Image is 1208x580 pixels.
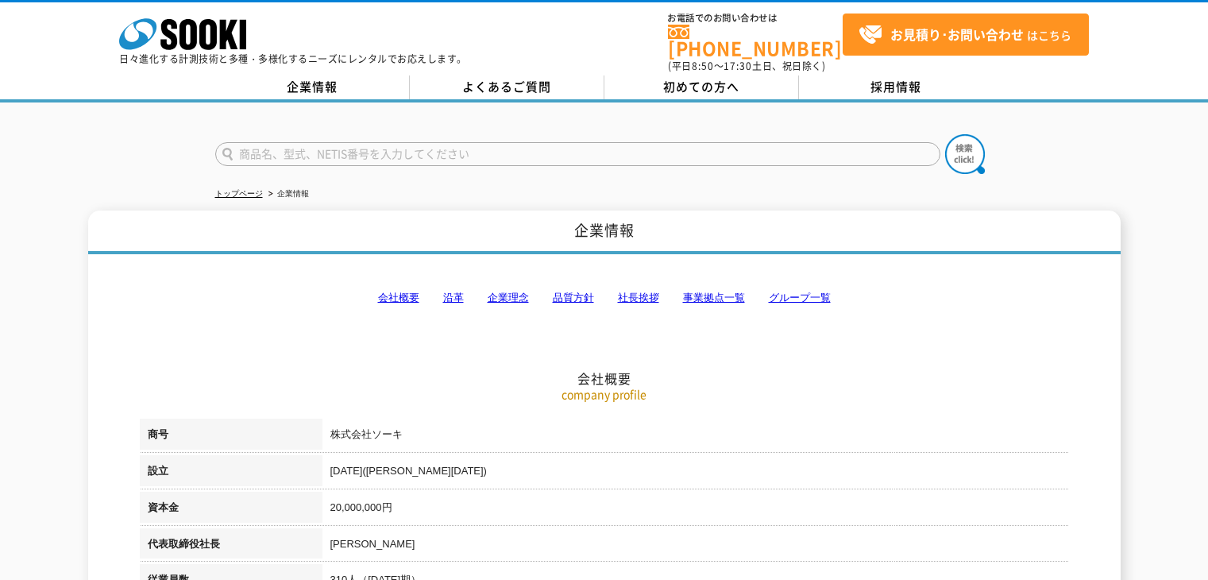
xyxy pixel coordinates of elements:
[215,75,410,99] a: 企業情報
[119,54,467,64] p: 日々進化する計測技術と多種・多様化するニーズにレンタルでお応えします。
[488,292,529,304] a: 企業理念
[410,75,604,99] a: よくあるご質問
[140,419,322,455] th: 商号
[140,386,1069,403] p: company profile
[663,78,739,95] span: 初めての方へ
[683,292,745,304] a: 事業拠点一覧
[859,23,1071,47] span: はこちら
[88,211,1121,254] h1: 企業情報
[140,211,1069,387] h2: 会社概要
[799,75,994,99] a: 採用情報
[140,528,322,565] th: 代表取締役社長
[668,25,843,57] a: [PHONE_NUMBER]
[443,292,464,304] a: 沿革
[140,455,322,492] th: 設立
[668,14,843,23] span: お電話でのお問い合わせは
[215,189,263,198] a: トップページ
[215,142,940,166] input: 商品名、型式、NETIS番号を入力してください
[322,492,1069,528] td: 20,000,000円
[322,419,1069,455] td: 株式会社ソーキ
[945,134,985,174] img: btn_search.png
[692,59,714,73] span: 8:50
[604,75,799,99] a: 初めての方へ
[843,14,1089,56] a: お見積り･お問い合わせはこちら
[890,25,1024,44] strong: お見積り･お問い合わせ
[322,528,1069,565] td: [PERSON_NAME]
[322,455,1069,492] td: [DATE]([PERSON_NAME][DATE])
[378,292,419,304] a: 会社概要
[769,292,831,304] a: グループ一覧
[265,186,309,203] li: 企業情報
[668,59,825,73] span: (平日 ～ 土日、祝日除く)
[553,292,594,304] a: 品質方針
[618,292,659,304] a: 社長挨拶
[140,492,322,528] th: 資本金
[724,59,752,73] span: 17:30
